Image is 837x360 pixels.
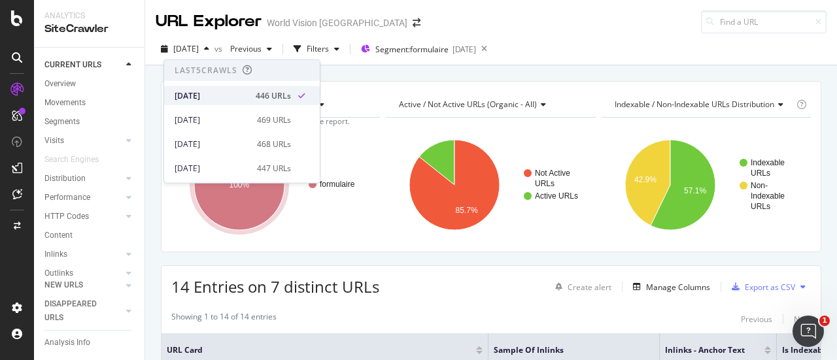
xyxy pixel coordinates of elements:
div: Content [44,229,73,242]
a: Movements [44,96,135,110]
text: 100% [230,180,250,189]
text: Indexable [751,191,785,201]
div: 469 URLs [257,114,291,125]
a: Analysis Info [44,336,135,350]
text: formulaire [320,180,355,189]
div: Next [794,314,811,325]
div: Overview [44,77,76,91]
div: NEW URLS [44,278,83,292]
img: logo_orange.svg [21,21,31,31]
div: v 4.0.25 [37,21,64,31]
h4: Indexable / Non-Indexable URLs Distribution [612,94,794,115]
svg: A chart. [386,128,592,242]
text: Not Active [535,169,570,178]
img: website_grey.svg [21,34,31,44]
div: Showing 1 to 14 of 14 entries [171,311,277,327]
div: Movements [44,96,86,110]
div: Previous [741,314,772,325]
button: [DATE] [156,39,214,59]
span: Inlinks - Anchor Text [665,344,745,356]
span: URL Card [167,344,473,356]
div: DISAPPEARED URLS [44,297,111,325]
div: [DATE] [175,114,249,125]
button: Filters [288,39,345,59]
a: HTTP Codes [44,210,122,223]
button: Segment:formulaire[DATE] [356,39,476,59]
span: Segment: formulaire [375,44,449,55]
div: Analysis Info [44,336,90,350]
div: World Vision [GEOGRAPHIC_DATA] [267,16,407,29]
div: Visits [44,134,64,148]
div: Search Engines [44,153,99,167]
div: Create alert [568,282,611,293]
img: tab_keywords_by_traffic_grey.svg [148,76,159,86]
div: arrow-right-arrow-left [413,18,420,27]
a: Search Engines [44,153,112,167]
a: CURRENT URLS [44,58,122,72]
span: 14 Entries on 7 distinct URLs [171,276,379,297]
div: Manage Columns [646,282,710,293]
button: Previous [741,311,772,327]
div: CURRENT URLS [44,58,101,72]
span: vs [214,43,225,54]
text: URLs [751,202,770,211]
span: Indexable / Non-Indexable URLs distribution [615,99,774,110]
a: Content [44,229,135,242]
button: Create alert [550,276,611,297]
a: Visits [44,134,122,148]
div: Analytics [44,10,134,22]
a: Performance [44,191,122,205]
a: Segments [44,115,135,129]
button: Export as CSV [726,276,795,297]
text: URLs [751,169,770,178]
span: Previous [225,43,262,54]
div: Outlinks [44,267,73,280]
a: Overview [44,77,135,91]
span: 2025 Sep. 7th [173,43,199,54]
a: Outlinks [44,267,122,280]
a: DISAPPEARED URLS [44,297,122,325]
text: 57.1% [684,186,706,195]
div: Domaine: [DOMAIN_NAME] [34,34,148,44]
div: URL Explorer [156,10,262,33]
svg: A chart. [171,128,377,242]
div: Domaine [67,77,101,86]
button: Next [794,311,811,327]
span: Active / Not Active URLs (organic - all) [399,99,537,110]
img: tab_domain_overview_orange.svg [53,76,63,86]
div: [DATE] [175,162,249,174]
div: [DATE] [175,90,248,101]
a: NEW URLS [44,278,122,292]
h4: Active / Not Active URLs [396,94,583,115]
text: 85.7% [456,206,478,215]
div: Mots-clés [163,77,200,86]
div: [DATE] [175,138,249,150]
text: Active URLs [535,191,578,201]
div: Segments [44,115,80,129]
span: Is Indexable [782,344,830,356]
iframe: Intercom live chat [793,316,824,347]
text: Non- [751,181,768,190]
span: Sample of Inlinks [494,344,634,356]
div: [DATE] [453,44,476,55]
svg: A chart. [602,128,808,242]
div: SiteCrawler [44,22,134,37]
a: Inlinks [44,248,122,261]
span: 1 [819,316,830,326]
div: Inlinks [44,248,67,261]
input: Find a URL [701,10,827,33]
div: Filters [307,43,329,54]
div: 468 URLs [257,138,291,150]
div: 447 URLs [257,162,291,174]
div: Export as CSV [745,282,795,293]
div: HTTP Codes [44,210,89,223]
div: 446 URLs [256,90,291,101]
button: Manage Columns [628,279,710,295]
text: Indexable [751,158,785,167]
text: URLs [535,179,555,188]
button: Previous [225,39,277,59]
div: Performance [44,191,90,205]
